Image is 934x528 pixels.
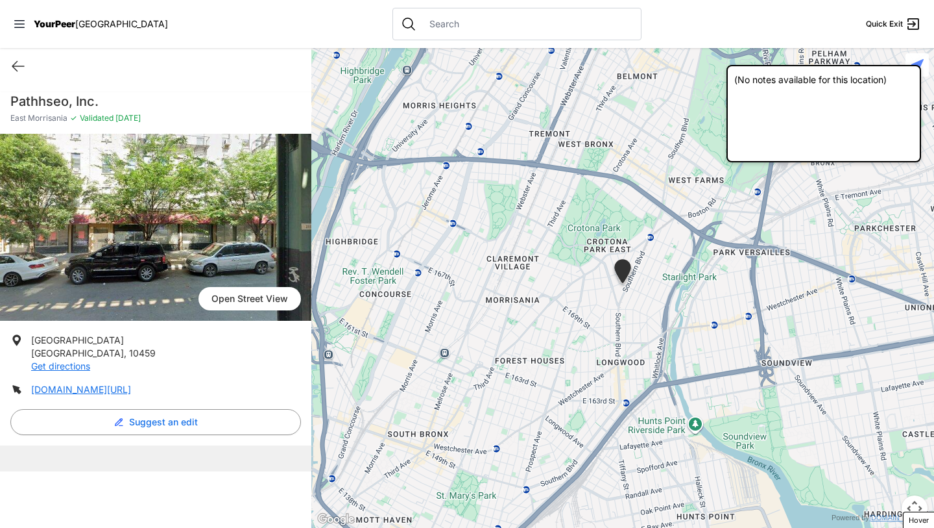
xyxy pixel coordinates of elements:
[869,514,926,522] a: [DOMAIN_NAME]
[866,19,903,29] span: Quick Exit
[34,18,75,29] span: YourPeer
[832,512,926,523] div: Powered by
[31,360,90,371] a: Get directions
[129,347,156,358] span: 10459
[80,113,114,123] span: Validated
[315,511,357,528] a: Open this area in Google Maps (opens a new window)
[31,334,124,346] span: [GEOGRAPHIC_DATA]
[129,416,198,429] span: Suggest an edit
[31,384,131,395] a: [DOMAIN_NAME][URL]
[726,65,921,162] div: (No notes available for this location)
[75,18,168,29] span: [GEOGRAPHIC_DATA]
[422,18,633,31] input: Search
[34,20,168,28] a: YourPeer[GEOGRAPHIC_DATA]
[902,496,928,522] button: Map camera controls
[124,347,126,358] span: ,
[10,92,301,110] h1: Pathhseo, Inc.
[866,16,921,32] a: Quick Exit
[315,511,357,528] img: Google
[10,113,67,123] span: East Morrisania
[70,113,77,123] span: ✓
[31,347,124,358] span: [GEOGRAPHIC_DATA]
[198,287,301,310] span: Open Street View
[10,409,301,435] button: Suggest an edit
[114,113,141,123] span: [DATE]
